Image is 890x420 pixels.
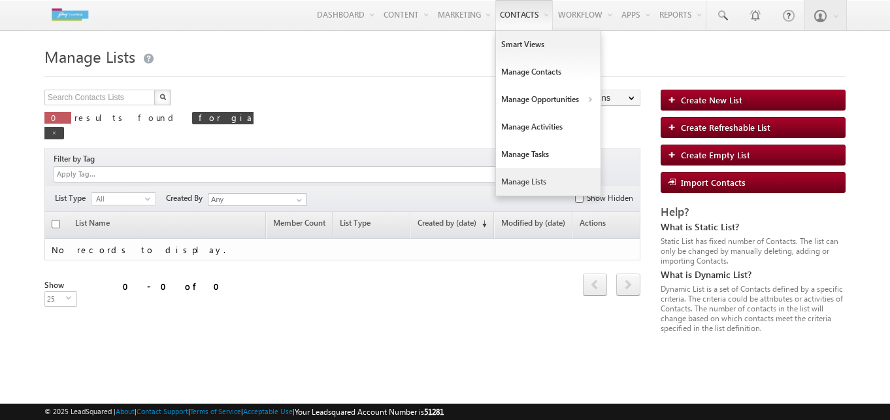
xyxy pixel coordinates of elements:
[661,269,846,281] div: What is Dynamic List?
[74,112,178,123] span: results found
[668,123,681,131] img: add_icon.png
[668,150,681,158] img: add_icon.png
[661,172,846,193] a: Import Contacts
[44,3,95,26] img: Custom Logo
[159,94,166,100] img: Search
[583,273,607,296] span: prev
[476,219,487,229] span: (sorted descending)
[616,273,640,296] span: next
[587,192,633,204] label: Show Hidden
[411,213,493,238] a: Created by (date)(sorted descending)
[208,193,307,206] input: Type to Search
[69,213,116,238] a: List Name
[681,94,742,105] span: Create New List
[565,90,640,106] button: Actions
[661,236,846,266] div: Static List has fixed number of Contacts. The list can only be changed by manually deleting, addi...
[681,122,770,133] span: Create Refreshable List
[668,178,681,186] img: import_icon.png
[496,86,601,113] a: Manage Opportunities
[51,112,65,123] span: 0
[661,206,846,218] div: Help?
[166,192,208,204] span: Created By
[496,58,601,86] a: Manage Contacts
[243,407,293,415] a: Acceptable Use
[267,213,332,238] a: Member Count
[54,152,99,166] div: Filter by Tag
[56,169,133,180] input: Apply Tag...
[44,406,444,418] span: © 2025 LeadSquared | | | | |
[295,407,444,417] span: Your Leadsquared Account Number is
[289,194,306,207] a: Show All Items
[495,213,572,238] a: Modified by (date)
[91,193,145,205] span: All
[496,168,601,196] a: Manage Lists
[55,192,91,204] span: List Type
[116,407,135,415] a: About
[681,177,746,188] span: Import Contacts
[145,196,156,201] span: select
[668,96,681,103] img: add_icon.png
[44,46,135,67] span: Manage Lists
[333,213,410,238] a: List Type
[681,149,750,160] span: Create Empty List
[496,141,601,168] a: Manage Tasks
[583,275,607,296] a: prev
[199,112,254,123] span: for gia
[45,292,66,306] span: 25
[123,279,227,294] div: 0 - 0 of 0
[616,275,640,296] a: next
[661,284,846,333] div: Dynamic List is a set of Contacts defined by a specific criteria. The criteria could be attribute...
[424,407,444,417] span: 51281
[496,31,601,58] a: Smart Views
[44,279,74,291] div: Show
[573,213,640,238] span: Actions
[496,113,601,141] a: Manage Activities
[661,221,846,233] div: What is Static List?
[137,407,188,415] a: Contact Support
[66,295,76,301] span: select
[52,220,60,228] input: Check all records
[44,239,640,260] td: No records to display.
[190,407,241,415] a: Terms of Service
